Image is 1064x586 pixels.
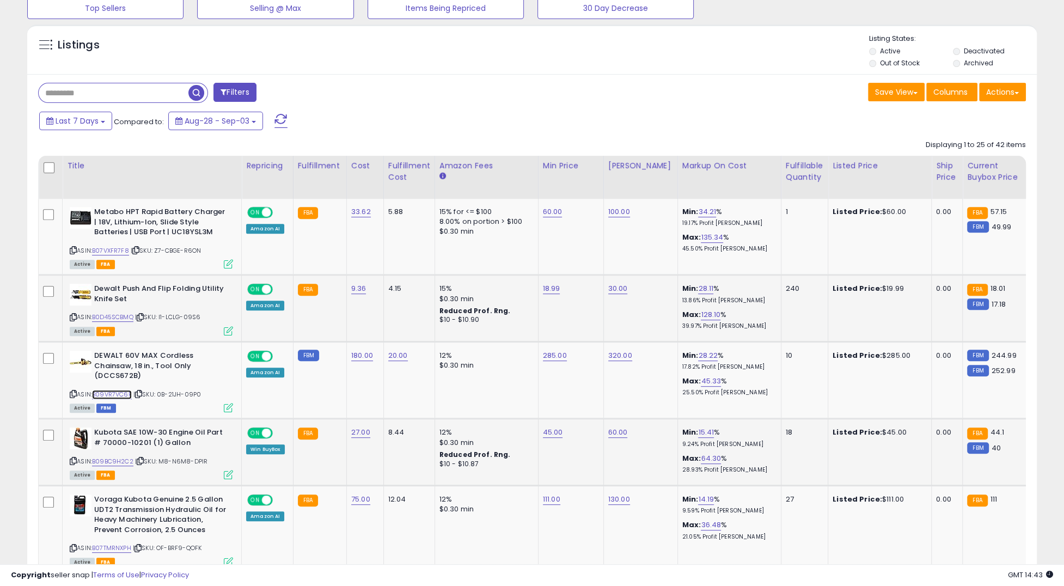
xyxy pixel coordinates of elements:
[92,313,133,322] a: B0D45SCBMQ
[833,428,923,437] div: $45.00
[543,283,560,294] a: 18.99
[543,160,599,172] div: Min Price
[96,404,116,413] span: FBM
[786,160,823,183] div: Fulfillable Quantity
[439,428,530,437] div: 12%
[682,495,773,515] div: %
[351,160,379,172] div: Cost
[351,494,370,505] a: 75.00
[248,352,262,361] span: ON
[11,570,189,581] div: seller snap | |
[298,284,318,296] small: FBA
[388,284,426,294] div: 4.15
[833,351,923,361] div: $285.00
[682,427,699,437] b: Min:
[92,390,132,399] a: B09VR7VC6P
[70,260,95,269] span: All listings currently available for purchase on Amazon
[133,390,201,399] span: | SKU: 0B-21JH-09P0
[439,450,511,459] b: Reduced Prof. Rng.
[135,457,207,466] span: | SKU: M8-N6M8-DPIR
[388,495,426,504] div: 12.04
[271,496,289,505] span: OFF
[439,504,530,514] div: $0.30 min
[786,207,820,217] div: 1
[682,207,773,227] div: %
[682,376,701,386] b: Max:
[298,428,318,439] small: FBA
[439,207,530,217] div: 15% for <= $100
[682,376,773,396] div: %
[246,160,289,172] div: Repricing
[39,112,112,130] button: Last 7 Days
[933,87,968,97] span: Columns
[271,208,289,217] span: OFF
[682,520,773,540] div: %
[682,454,773,474] div: %
[967,350,988,361] small: FBM
[351,427,370,438] a: 27.00
[248,285,262,294] span: ON
[979,83,1026,101] button: Actions
[135,313,200,321] span: | SKU: I1-LCLG-09S6
[786,284,820,294] div: 240
[608,206,630,217] a: 100.00
[833,494,882,504] b: Listed Price:
[70,327,95,336] span: All listings currently available for purchase on Amazon
[70,404,95,413] span: All listings currently available for purchase on Amazon
[94,351,227,384] b: DEWALT 60V MAX Cordless Chainsaw, 18 in., Tool Only (DCCS672B)
[298,160,342,172] div: Fulfillment
[114,117,164,127] span: Compared to:
[388,207,426,217] div: 5.88
[682,507,773,515] p: 9.59% Profit [PERSON_NAME]
[880,46,900,56] label: Active
[833,283,882,294] b: Listed Price:
[92,457,133,466] a: B09BC9H2C2
[990,427,1005,437] span: 44.1
[698,283,713,294] a: 28.11
[608,427,628,438] a: 60.00
[967,284,987,296] small: FBA
[682,232,701,242] b: Max:
[298,350,319,361] small: FBM
[786,428,820,437] div: 18
[833,350,882,361] b: Listed Price:
[682,284,773,304] div: %
[682,283,699,294] b: Min:
[70,207,91,229] img: 41z4eTFigBL._SL40_.jpg
[701,309,720,320] a: 128.10
[70,351,91,373] img: 31exRATYl7L._SL40_.jpg
[94,495,227,538] b: Voraga Kubota Genuine 2.5 Gallon UDT2 Transmission Hydraulic Oil for Heavy Machinery Lubrication,...
[833,160,927,172] div: Listed Price
[96,471,115,480] span: FBA
[271,429,289,438] span: OFF
[833,207,923,217] div: $60.00
[92,544,131,553] a: B07TMRNXPH
[94,284,227,307] b: Dewalt Push And Flip Folding Utility Knife Set
[543,206,562,217] a: 60.00
[70,471,95,480] span: All listings currently available for purchase on Amazon
[439,315,530,325] div: $10 - $10.90
[70,428,91,449] img: 41tHfAub6xL._SL40_.jpg
[682,350,699,361] b: Min:
[967,428,987,439] small: FBA
[213,83,256,102] button: Filters
[351,206,371,217] a: 33.62
[96,260,115,269] span: FBA
[992,443,1001,453] span: 40
[70,284,91,306] img: 3186qowatXL._SL40_.jpg
[926,83,977,101] button: Columns
[786,495,820,504] div: 27
[967,442,988,454] small: FBM
[682,453,701,463] b: Max:
[271,285,289,294] span: OFF
[439,361,530,370] div: $0.30 min
[67,160,237,172] div: Title
[682,297,773,304] p: 13.86% Profit [PERSON_NAME]
[608,160,673,172] div: [PERSON_NAME]
[439,306,511,315] b: Reduced Prof. Rng.
[185,115,249,126] span: Aug-28 - Sep-03
[246,368,284,377] div: Amazon AI
[682,389,773,396] p: 25.50% Profit [PERSON_NAME]
[131,246,201,255] span: | SKU: Z7-CBGE-R6ON
[833,206,882,217] b: Listed Price:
